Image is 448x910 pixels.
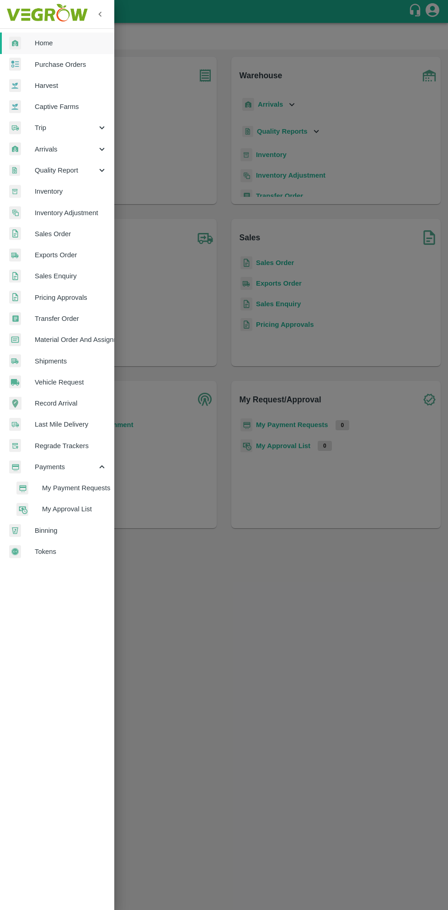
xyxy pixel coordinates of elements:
[35,377,107,387] span: Vehicle Request
[35,441,107,451] span: Regrade Trackers
[35,165,97,175] span: Quality Report
[35,419,107,429] span: Last Mile Delivery
[35,271,107,281] span: Sales Enquiry
[16,503,28,516] img: approval
[35,208,107,218] span: Inventory Adjustment
[35,398,107,408] span: Record Arrival
[9,79,21,92] img: harvest
[16,482,28,495] img: payment
[35,462,97,472] span: Payments
[35,186,107,196] span: Inventory
[9,291,21,304] img: sales
[9,121,21,135] img: delivery
[35,525,107,536] span: Binning
[35,314,107,324] span: Transfer Order
[9,206,21,219] img: inventory
[35,229,107,239] span: Sales Order
[9,165,20,176] img: qualityReport
[9,37,21,50] img: whArrival
[9,460,21,474] img: payment
[35,38,107,48] span: Home
[7,477,114,498] a: paymentMy Payment Requests
[9,227,21,240] img: sales
[35,144,97,154] span: Arrivals
[35,60,107,70] span: Purchase Orders
[35,335,107,345] span: Material Order And Assignment
[9,142,21,156] img: whArrival
[9,397,21,410] img: recordArrival
[9,270,21,283] img: sales
[35,547,107,557] span: Tokens
[9,524,21,537] img: bin
[35,250,107,260] span: Exports Order
[7,498,114,520] a: approvalMy Approval List
[9,354,21,368] img: shipments
[42,483,107,493] span: My Payment Requests
[9,418,21,431] img: delivery
[9,333,21,347] img: centralMaterial
[9,545,21,558] img: tokens
[9,312,21,325] img: whTransfer
[35,81,107,91] span: Harvest
[9,439,21,452] img: whTracker
[35,292,107,303] span: Pricing Approvals
[35,123,97,133] span: Trip
[9,375,21,389] img: vehicle
[42,504,107,514] span: My Approval List
[9,100,21,114] img: harvest
[9,58,21,71] img: reciept
[9,185,21,198] img: whInventory
[35,356,107,366] span: Shipments
[35,102,107,112] span: Captive Farms
[9,249,21,262] img: shipments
